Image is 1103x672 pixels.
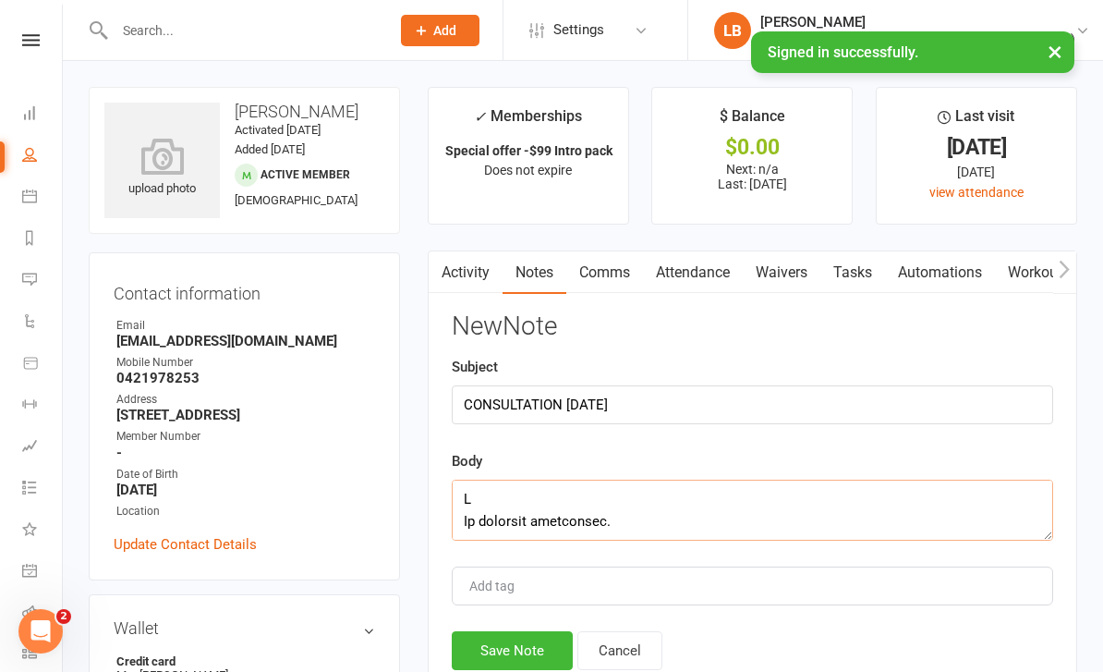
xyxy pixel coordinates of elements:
span: Does not expire [484,163,572,177]
span: [DEMOGRAPHIC_DATA] [235,193,358,207]
p: Next: n/a Last: [DATE] [669,162,835,191]
a: What's New [22,510,64,552]
div: $0.00 [669,138,835,157]
div: [PERSON_NAME] [760,14,1075,31]
h3: Wallet [114,619,375,638]
strong: [DATE] [116,482,375,498]
div: upload photo [104,138,220,199]
a: Workouts [995,251,1083,294]
div: Email [116,317,375,335]
div: Location [116,503,375,520]
span: 2 [56,609,71,624]
span: Signed in successfully. [768,43,918,61]
time: Added [DATE] [235,142,305,156]
a: view attendance [929,185,1024,200]
a: Comms [566,251,643,294]
div: Mission Possible Fitness Dural (Shay [PERSON_NAME]) [760,31,1075,47]
div: Mobile Number [116,354,375,372]
a: Notes [503,251,566,294]
a: General attendance kiosk mode [22,552,64,593]
h3: New Note [452,312,1053,341]
input: Add tag [467,575,532,597]
button: Save Note [452,631,573,670]
a: Update Contact Details [114,533,257,556]
a: Tasks [820,251,885,294]
a: Assessments [22,427,64,469]
label: Body [452,450,482,472]
label: Subject [452,356,498,378]
a: Roll call kiosk mode [22,593,64,635]
span: Active member [261,168,350,181]
a: Dashboard [22,94,64,136]
button: × [1038,31,1072,71]
div: Memberships [474,104,582,139]
div: [DATE] [893,162,1060,182]
div: Date of Birth [116,466,375,483]
div: $ Balance [720,104,785,138]
a: Attendance [643,251,743,294]
strong: [STREET_ADDRESS] [116,407,375,423]
strong: Special offer -$99 Intro pack [445,143,612,158]
a: Waivers [743,251,820,294]
strong: 0421978253 [116,370,375,386]
i: ✓ [474,108,486,126]
h3: [PERSON_NAME] [104,103,384,121]
div: [DATE] [893,138,1060,157]
iframe: Intercom live chat [18,609,63,654]
button: Cancel [577,631,662,670]
textarea: L Ip dolorsit ametconsec. Adipiscin: Elit seddo eiusmodt Incididunt utlabor - Etdolorema (al enim... [452,480,1053,541]
a: Automations [885,251,995,294]
span: Settings [553,9,604,51]
h3: Contact information [114,277,375,303]
div: Member Number [116,428,375,446]
a: People [22,136,64,177]
button: Add [401,15,479,46]
a: Activity [429,251,503,294]
input: Search... [109,18,377,43]
a: Calendar [22,177,64,219]
a: Product Sales [22,344,64,385]
span: Add [433,23,456,38]
time: Activated [DATE] [235,123,321,137]
strong: [EMAIL_ADDRESS][DOMAIN_NAME] [116,333,375,349]
div: LB [714,12,751,49]
div: Last visit [938,104,1014,138]
strong: - [116,445,375,461]
strong: Credit card [116,654,366,668]
div: Address [116,391,375,409]
a: Reports [22,219,64,261]
input: optional [452,385,1053,424]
